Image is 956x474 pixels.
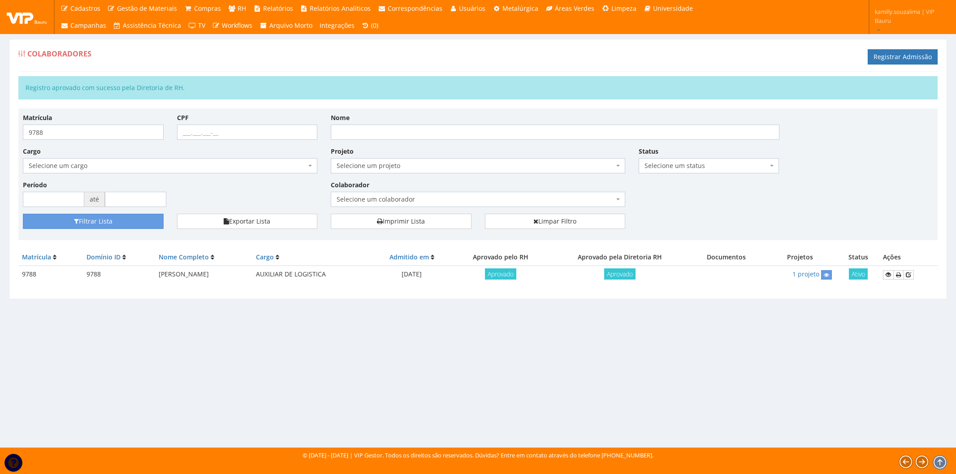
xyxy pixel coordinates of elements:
[875,7,944,25] span: kamilly.souzalima | VIP Bauru
[117,4,177,13] span: Gestão de Materiais
[358,17,382,34] a: (0)
[389,253,429,261] a: Admitido em
[310,4,371,13] span: Relatórios Analíticos
[27,49,91,59] span: Colaboradores
[7,10,47,24] img: logo
[209,17,256,34] a: Workflows
[331,192,625,207] span: Selecione um colaborador
[222,21,252,30] span: Workflows
[177,113,189,122] label: CPF
[23,181,47,190] label: Período
[645,161,768,170] span: Selecione um status
[23,214,164,229] button: Filtrar Lista
[639,147,658,156] label: Status
[23,113,52,122] label: Matrícula
[177,125,318,140] input: ___.___.___-__
[252,266,372,283] td: AUXILIAR DE LOGISTICA
[110,17,185,34] a: Assistência Técnica
[485,268,516,280] span: Aprovado
[372,266,452,283] td: [DATE]
[198,21,205,30] span: TV
[316,17,358,34] a: Integrações
[331,214,472,229] a: Imprimir Lista
[256,17,316,34] a: Arquivo Morto
[263,4,293,13] span: Relatórios
[485,214,626,229] a: Limpar Filtro
[177,214,318,229] button: Exportar Lista
[238,4,246,13] span: RH
[87,253,121,261] a: Domínio ID
[337,161,614,170] span: Selecione um projeto
[269,21,312,30] span: Arquivo Morto
[123,21,181,30] span: Assistência Técnica
[18,266,83,283] td: 9788
[256,253,274,261] a: Cargo
[879,249,938,266] th: Ações
[502,4,538,13] span: Metalúrgica
[331,147,354,156] label: Projeto
[22,253,51,261] a: Matrícula
[57,17,110,34] a: Campanhas
[84,192,105,207] span: até
[185,17,209,34] a: TV
[331,158,625,173] span: Selecione um projeto
[691,249,762,266] th: Documentos
[849,268,868,280] span: Ativo
[23,158,317,173] span: Selecione um cargo
[371,21,378,30] span: (0)
[639,158,779,173] span: Selecione um status
[459,4,485,13] span: Usuários
[838,249,879,266] th: Status
[331,181,369,190] label: Colaborador
[155,266,252,283] td: [PERSON_NAME]
[555,4,594,13] span: Áreas Verdes
[303,451,653,460] div: © [DATE] - [DATE] | VIP Gestor. Todos os direitos são reservados. Dúvidas? Entre em contato atrav...
[762,249,838,266] th: Projetos
[83,266,155,283] td: 9788
[70,4,100,13] span: Cadastros
[194,4,221,13] span: Compras
[653,4,693,13] span: Universidade
[29,161,306,170] span: Selecione um cargo
[320,21,355,30] span: Integrações
[549,249,691,266] th: Aprovado pela Diretoria RH
[337,195,614,204] span: Selecione um colaborador
[23,147,41,156] label: Cargo
[452,249,549,266] th: Aprovado pelo RH
[70,21,106,30] span: Campanhas
[388,4,442,13] span: Correspondências
[611,4,636,13] span: Limpeza
[604,268,636,280] span: Aprovado
[792,270,819,278] a: 1 projeto
[18,76,938,99] div: Registro aprovado com sucesso pela Diretoria de RH.
[159,253,209,261] a: Nome Completo
[868,49,938,65] a: Registrar Admissão
[331,113,350,122] label: Nome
